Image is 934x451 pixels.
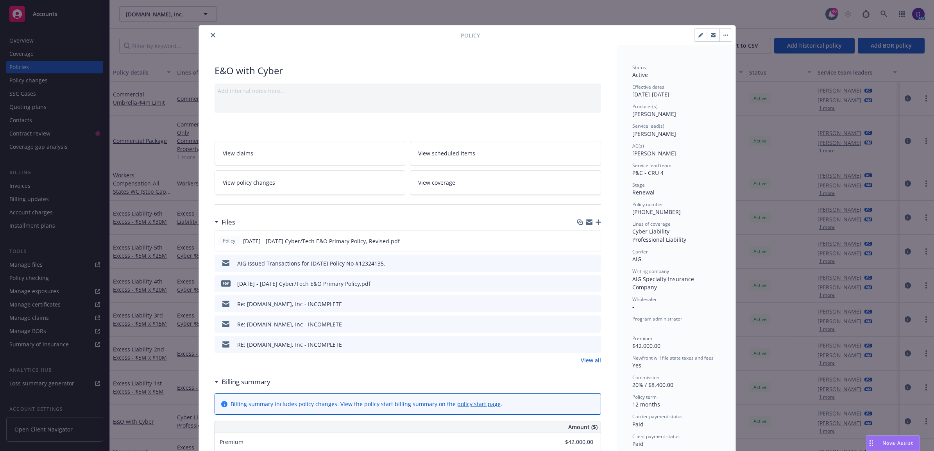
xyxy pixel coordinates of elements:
[461,31,480,39] span: Policy
[632,123,664,129] span: Service lead(s)
[590,237,598,245] button: preview file
[632,323,634,330] span: -
[632,182,645,188] span: Stage
[866,436,876,451] div: Drag to move
[220,438,243,446] span: Premium
[632,303,634,310] span: -
[223,149,253,157] span: View claims
[218,87,598,95] div: Add internal notes here...
[581,356,601,364] a: View all
[578,259,585,267] button: download file
[568,423,598,431] span: Amount ($)
[632,421,644,428] span: Paid
[632,275,696,291] span: AIG Specialty Insurance Company
[237,320,342,328] div: Re: [DOMAIN_NAME], Inc - INCOMPLETE
[632,335,652,342] span: Premium
[632,381,673,389] span: 20% / $8,400.00
[632,84,664,90] span: Effective dates
[578,340,585,349] button: download file
[882,440,913,446] span: Nova Assist
[632,227,720,235] div: Cyber Liability
[632,150,676,157] span: [PERSON_NAME]
[632,401,660,408] span: 12 months
[632,296,657,303] span: Wholesaler
[578,300,585,308] button: download file
[632,201,663,208] span: Policy number
[215,64,601,77] div: E&O with Cyber
[208,30,218,40] button: close
[223,178,275,187] span: View policy changes
[215,141,406,166] a: View claims
[215,170,406,195] a: View policy changes
[632,342,660,349] span: $42,000.00
[457,400,501,408] a: policy start page
[866,435,920,451] button: Nova Assist
[591,320,598,328] button: preview file
[221,237,237,244] span: Policy
[632,235,720,244] div: Professional Liability
[231,400,502,408] div: Billing summary includes policy changes. View the policy start billing summary on the .
[237,300,342,308] div: Re: [DOMAIN_NAME], Inc - INCOMPLETE
[632,64,646,71] span: Status
[632,440,644,447] span: Paid
[632,355,714,361] span: Newfront will file state taxes and fees
[632,103,658,110] span: Producer(s)
[243,237,400,245] span: [DATE] - [DATE] Cyber/Tech E&O Primary Policy, Revised.pdf
[410,141,601,166] a: View scheduled items
[632,110,676,118] span: [PERSON_NAME]
[591,340,598,349] button: preview file
[632,433,680,440] span: Client payment status
[632,268,669,275] span: Writing company
[632,208,681,216] span: [PHONE_NUMBER]
[237,280,370,288] div: [DATE] - [DATE] Cyber/Tech E&O Primary Policy.pdf
[418,178,455,187] span: View coverage
[591,280,598,288] button: preview file
[632,143,644,149] span: AC(s)
[632,84,720,98] div: [DATE] - [DATE]
[547,436,598,448] input: 0.00
[215,217,235,227] div: Files
[632,221,671,227] span: Lines of coverage
[578,280,585,288] button: download file
[632,248,648,255] span: Carrier
[632,189,655,196] span: Renewal
[591,259,598,267] button: preview file
[237,259,385,267] div: AIG Issued Transactions for [DATE] Policy No #12324135.
[632,394,657,400] span: Policy term
[632,71,648,78] span: Active
[591,300,598,308] button: preview file
[222,377,270,387] h3: Billing summary
[222,217,235,227] h3: Files
[632,162,671,169] span: Service lead team
[632,374,659,381] span: Commission
[632,316,682,322] span: Program administrator
[410,170,601,195] a: View coverage
[578,320,585,328] button: download file
[215,377,270,387] div: Billing summary
[237,340,342,349] div: RE: [DOMAIN_NAME], Inc - INCOMPLETE
[632,413,683,420] span: Carrier payment status
[632,255,641,263] span: AIG
[221,280,231,286] span: pdf
[632,169,664,176] span: P&C - CRU 4
[418,149,475,157] span: View scheduled items
[578,237,584,245] button: download file
[632,130,676,137] span: [PERSON_NAME]
[632,362,641,369] span: Yes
